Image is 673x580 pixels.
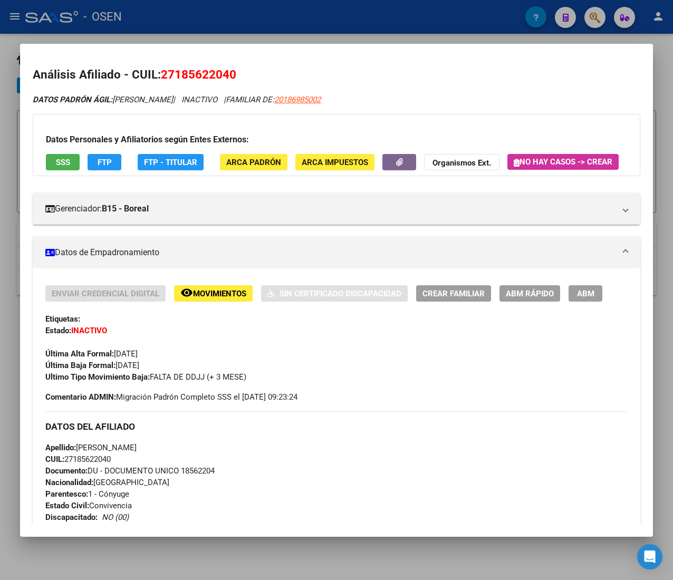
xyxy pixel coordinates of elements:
[45,349,114,359] strong: Última Alta Formal:
[45,466,215,476] span: DU - DOCUMENTO UNICO 18562204
[161,67,236,81] span: 27185622040
[274,95,321,104] span: 20186985002
[569,285,602,302] button: ABM
[45,455,111,464] span: 27185622040
[45,391,297,403] span: Migración Padrón Completo SSS el [DATE] 09:23:24
[45,361,116,370] strong: Última Baja Formal:
[33,66,640,84] h2: Análisis Afiliado - CUIL:
[88,154,121,170] button: FTP
[261,285,408,302] button: Sin Certificado Discapacidad
[46,154,80,170] button: SSS
[416,285,491,302] button: Crear Familiar
[102,513,129,522] i: NO (00)
[102,202,149,215] strong: B15 - Boreal
[45,443,76,452] strong: Apellido:
[45,326,71,335] strong: Estado:
[46,133,627,146] h3: Datos Personales y Afiliatorios según Entes Externos:
[45,501,89,510] strong: Estado Civil:
[280,289,401,298] span: Sin Certificado Discapacidad
[45,489,88,499] strong: Parentesco:
[45,421,628,432] h3: DATOS DEL AFILIADO
[45,513,98,522] strong: Discapacitado:
[45,501,132,510] span: Convivencia
[33,237,640,268] mat-expansion-panel-header: Datos de Empadronamiento
[33,95,173,104] span: [PERSON_NAME]
[45,361,139,370] span: [DATE]
[144,158,197,167] span: FTP - Titular
[45,285,166,302] button: Enviar Credencial Digital
[45,314,80,324] strong: Etiquetas:
[220,154,287,170] button: ARCA Padrón
[180,286,193,299] mat-icon: remove_red_eye
[71,326,107,335] strong: INACTIVO
[45,455,64,464] strong: CUIL:
[226,158,281,167] span: ARCA Padrón
[577,289,594,298] span: ABM
[45,349,138,359] span: [DATE]
[432,158,491,168] strong: Organismos Ext.
[45,478,93,487] strong: Nacionalidad:
[45,246,615,259] mat-panel-title: Datos de Empadronamiento
[56,158,70,167] span: SSS
[45,372,246,382] span: FALTA DE DDJJ (+ 3 MESE)
[637,544,662,569] div: Open Intercom Messenger
[193,289,246,298] span: Movimientos
[45,443,137,452] span: [PERSON_NAME]
[45,202,615,215] mat-panel-title: Gerenciador:
[52,289,159,298] span: Enviar Credencial Digital
[507,154,619,170] button: No hay casos -> Crear
[295,154,374,170] button: ARCA Impuestos
[33,193,640,225] mat-expansion-panel-header: Gerenciador:B15 - Boreal
[174,285,253,302] button: Movimientos
[98,158,112,167] span: FTP
[302,158,368,167] span: ARCA Impuestos
[33,95,112,104] strong: DATOS PADRÓN ÁGIL:
[45,372,150,382] strong: Ultimo Tipo Movimiento Baja:
[45,478,169,487] span: [GEOGRAPHIC_DATA]
[422,289,485,298] span: Crear Familiar
[45,466,88,476] strong: Documento:
[45,392,116,402] strong: Comentario ADMIN:
[138,154,204,170] button: FTP - Titular
[226,95,321,104] span: FAMILIAR DE:
[514,157,612,167] span: No hay casos -> Crear
[45,489,129,499] span: 1 - Cónyuge
[499,285,560,302] button: ABM Rápido
[33,95,321,104] i: | INACTIVO |
[424,154,499,170] button: Organismos Ext.
[506,289,554,298] span: ABM Rápido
